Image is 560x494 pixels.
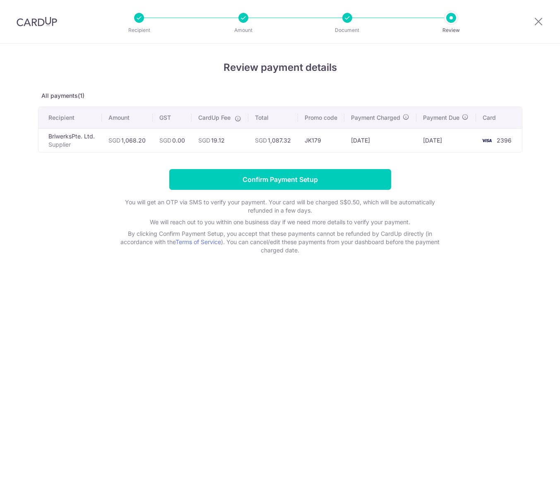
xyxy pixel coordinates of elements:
[48,140,95,149] p: Supplier
[17,17,57,27] img: CardUp
[38,107,102,128] th: Recipient
[213,26,274,34] p: Amount
[298,128,344,152] td: JK179
[153,128,192,152] td: 0.00
[248,107,298,128] th: Total
[38,92,522,100] p: All payments(1)
[175,238,221,245] a: Terms of Service
[153,107,192,128] th: GST
[423,114,459,122] span: Payment Due
[248,128,298,152] td: 1,087.32
[115,198,446,215] p: You will get an OTP via SMS to verify your payment. Your card will be charged S$0.50, which will ...
[102,107,153,128] th: Amount
[108,26,170,34] p: Recipient
[198,137,210,144] span: SGD
[478,136,495,145] img: <span class="translation_missing" title="translation missing: en.account_steps.new_confirm_form.b...
[344,128,416,152] td: [DATE]
[198,114,231,122] span: CardUp Fee
[159,137,171,144] span: SGD
[421,26,482,34] p: Review
[476,107,522,128] th: Card
[192,128,248,152] td: 19.12
[38,128,102,152] td: BriwerksPte. Ltd.
[317,26,378,34] p: Document
[115,230,446,254] p: By clicking Confirm Payment Setup, you accept that these payments cannot be refunded by CardUp di...
[255,137,267,144] span: SGD
[298,107,344,128] th: Promo code
[416,128,476,152] td: [DATE]
[497,137,512,144] span: 2396
[108,137,120,144] span: SGD
[102,128,153,152] td: 1,068.20
[38,60,522,75] h4: Review payment details
[351,114,400,122] span: Payment Charged
[115,218,446,226] p: We will reach out to you within one business day if we need more details to verify your payment.
[169,169,391,190] input: Confirm Payment Setup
